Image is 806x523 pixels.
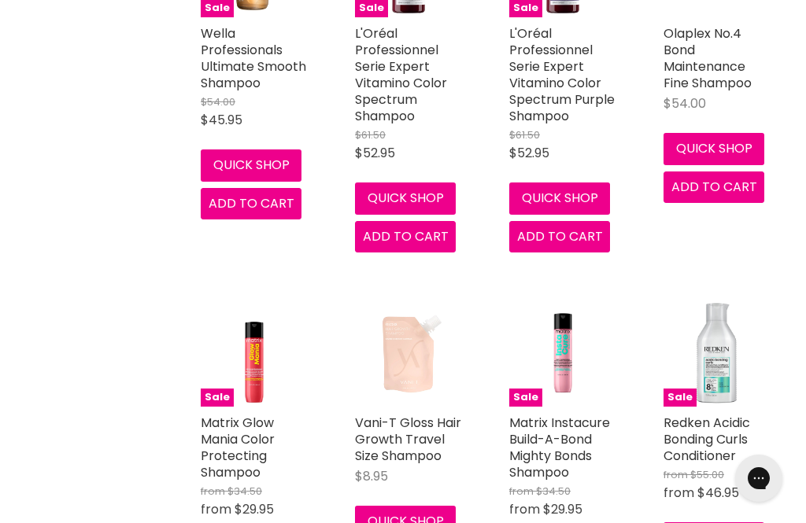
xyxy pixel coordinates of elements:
button: Add to cart [509,221,610,252]
img: Redken Acidic Bonding Curls Conditioner [664,300,771,407]
button: Quick shop [664,133,764,164]
button: Quick shop [509,182,610,214]
a: Redken Acidic Bonding Curls Conditioner [664,414,750,465]
span: Sale [664,389,697,407]
span: $55.00 [690,467,724,482]
span: Add to cart [517,227,603,245]
span: $34.50 [227,484,262,499]
iframe: Gorgias live chat messenger [727,449,790,507]
span: from [201,500,231,518]
a: Matrix Instacure Build-A-Bond Mighty Bonds ShampooSale [509,300,616,407]
span: $8.95 [355,467,388,485]
button: Quick shop [355,182,456,214]
a: Wella Professionals Ultimate Smooth Shampoo [201,24,306,92]
span: Sale [201,389,234,407]
span: from [664,467,688,482]
button: Add to cart [201,188,301,219]
button: Quick shop [201,149,301,181]
img: Matrix Glow Mania Color Protecting Shampoo [201,300,308,407]
span: $29.95 [235,500,274,518]
span: $54.00 [201,94,235,109]
span: $29.95 [543,500,582,518]
span: $54.00 [664,94,706,112]
button: Add to cart [664,171,764,203]
span: $45.95 [201,111,242,129]
span: $46.95 [697,484,739,502]
span: from [664,484,694,502]
a: Matrix Glow Mania Color Protecting ShampooSale [201,300,308,407]
span: Sale [509,389,542,407]
span: from [509,484,534,499]
button: Add to cart [355,221,456,252]
img: Vani-T Gloss Hair Growth Travel Size Shampoo [355,300,462,407]
img: Matrix Instacure Build-A-Bond Mighty Bonds Shampoo [509,300,616,407]
span: from [201,484,225,499]
span: Add to cart [209,194,294,212]
span: from [509,500,540,518]
a: L'Oréal Professionnel Serie Expert Vitamino Color Spectrum Shampoo [355,24,447,125]
span: $52.95 [509,144,549,162]
span: $34.50 [536,484,571,499]
span: $52.95 [355,144,395,162]
a: Vani-T Gloss Hair Growth Travel Size Shampoo [355,414,461,465]
a: Matrix Glow Mania Color Protecting Shampoo [201,414,275,481]
span: Add to cart [671,178,757,196]
span: Add to cart [363,227,449,245]
span: $61.50 [509,127,540,142]
a: Matrix Instacure Build-A-Bond Mighty Bonds Shampoo [509,414,610,481]
a: L'Oréal Professionnel Serie Expert Vitamino Color Spectrum Purple Shampoo [509,24,615,125]
a: Redken Acidic Bonding Curls ConditionerSale [664,300,771,407]
span: $61.50 [355,127,386,142]
a: Olaplex No.4 Bond Maintenance Fine Shampoo [664,24,752,92]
